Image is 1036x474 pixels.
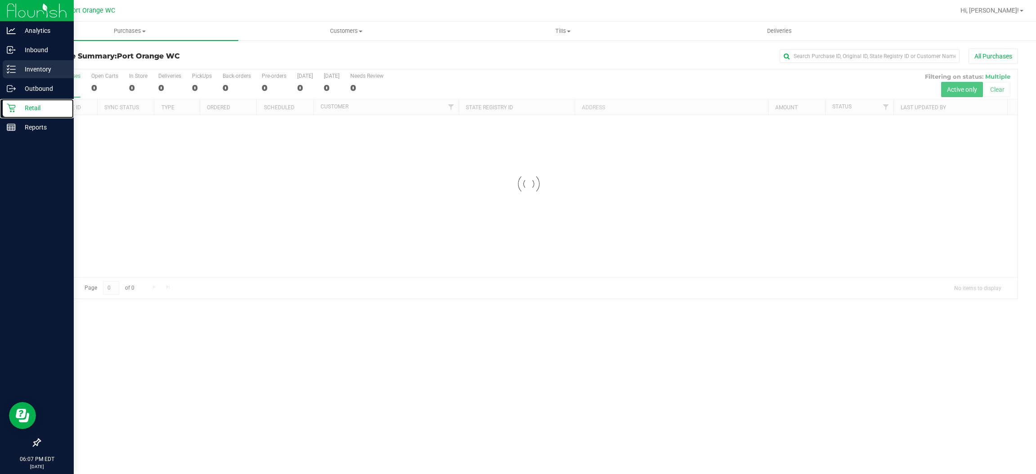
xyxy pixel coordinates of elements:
[455,22,671,40] a: Tills
[16,103,70,113] p: Retail
[455,27,671,35] span: Tills
[16,45,70,55] p: Inbound
[7,45,16,54] inline-svg: Inbound
[22,22,238,40] a: Purchases
[7,65,16,74] inline-svg: Inventory
[780,49,960,63] input: Search Purchase ID, Original ID, State Registry ID or Customer Name...
[4,455,70,463] p: 06:07 PM EDT
[960,7,1019,14] span: Hi, [PERSON_NAME]!
[7,84,16,93] inline-svg: Outbound
[239,27,455,35] span: Customers
[755,27,804,35] span: Deliveries
[7,123,16,132] inline-svg: Reports
[16,122,70,133] p: Reports
[16,25,70,36] p: Analytics
[7,26,16,35] inline-svg: Analytics
[68,7,115,14] span: Port Orange WC
[117,52,180,60] span: Port Orange WC
[16,64,70,75] p: Inventory
[4,463,70,470] p: [DATE]
[7,103,16,112] inline-svg: Retail
[40,52,366,60] h3: Purchase Summary:
[969,49,1018,64] button: All Purchases
[16,83,70,94] p: Outbound
[238,22,455,40] a: Customers
[22,27,238,35] span: Purchases
[9,402,36,429] iframe: Resource center
[671,22,888,40] a: Deliveries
